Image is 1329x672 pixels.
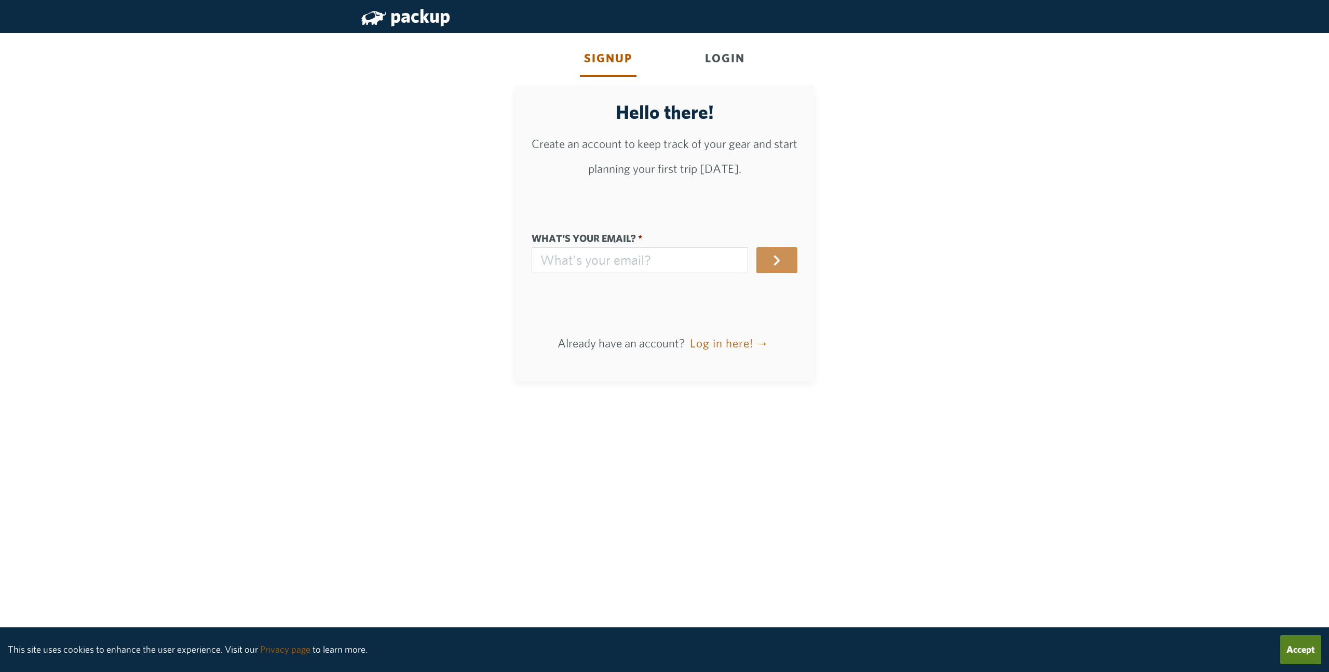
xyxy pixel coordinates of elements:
button: Log in here! → [687,330,771,356]
small: This site uses cookies to enhance the user experience. Visit our to learn more. [8,644,368,655]
label: What's your email? [532,230,748,247]
div: Login [701,42,749,77]
p: Create an account to keep track of your gear and start planning your first trip [DATE]. [532,131,797,181]
a: packup [361,6,450,29]
span: packup [390,4,450,27]
h2: Hello there! [532,102,797,123]
button: Accept cookies [1280,635,1321,664]
a: Privacy page [260,644,310,655]
p: Already have an account? [532,330,797,356]
div: Signup [580,42,636,77]
input: What's your email? [532,247,748,273]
